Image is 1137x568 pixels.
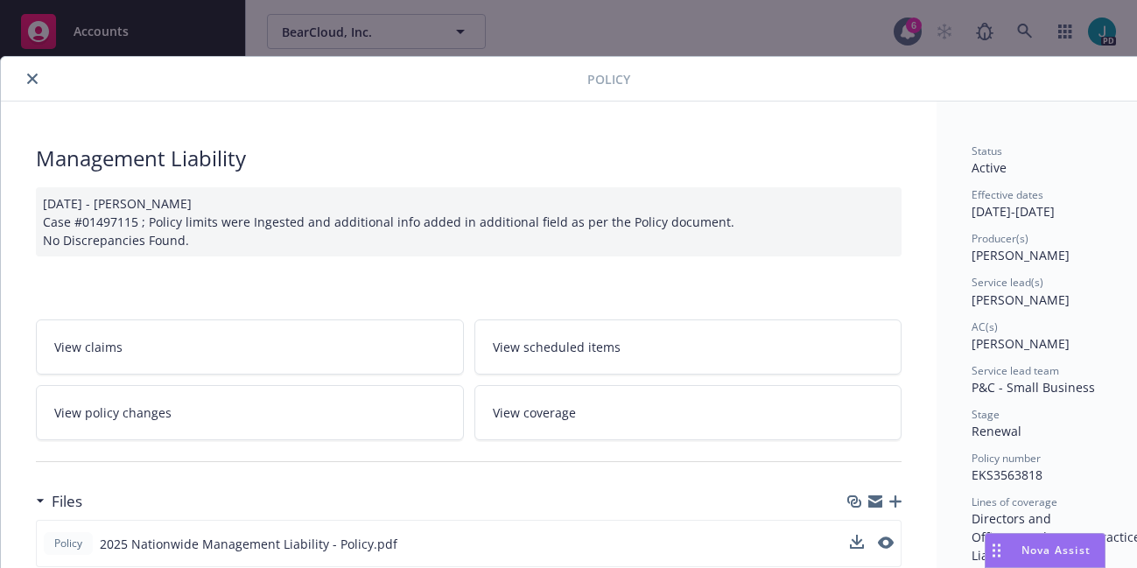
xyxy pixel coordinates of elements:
[972,319,998,334] span: AC(s)
[986,534,1007,567] div: Drag to move
[36,490,82,513] div: Files
[36,187,902,256] div: [DATE] - [PERSON_NAME] Case #01497115 ; Policy limits were Ingested and additional info added in ...
[54,338,123,356] span: View claims
[100,535,397,553] span: 2025 Nationwide Management Liability - Policy.pdf
[51,536,86,551] span: Policy
[587,70,630,88] span: Policy
[972,159,1007,176] span: Active
[972,335,1070,352] span: [PERSON_NAME]
[36,385,464,440] a: View policy changes
[972,363,1059,378] span: Service lead team
[972,231,1028,246] span: Producer(s)
[36,319,464,375] a: View claims
[972,451,1041,466] span: Policy number
[493,338,621,356] span: View scheduled items
[850,535,864,549] button: download file
[493,403,576,422] span: View coverage
[474,319,902,375] a: View scheduled items
[972,379,1095,396] span: P&C - Small Business
[850,535,864,553] button: download file
[972,291,1070,308] span: [PERSON_NAME]
[22,68,43,89] button: close
[52,490,82,513] h3: Files
[972,247,1070,263] span: [PERSON_NAME]
[972,407,1000,422] span: Stage
[878,536,894,549] button: preview file
[972,187,1043,202] span: Effective dates
[54,403,172,422] span: View policy changes
[972,275,1043,290] span: Service lead(s)
[36,144,902,173] div: Management Liability
[985,533,1105,568] button: Nova Assist
[972,494,1057,509] span: Lines of coverage
[972,510,1055,545] span: Directors and Officers
[474,385,902,440] a: View coverage
[878,535,894,553] button: preview file
[1021,543,1091,557] span: Nova Assist
[972,423,1021,439] span: Renewal
[972,466,1042,483] span: EKS3563818
[972,144,1002,158] span: Status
